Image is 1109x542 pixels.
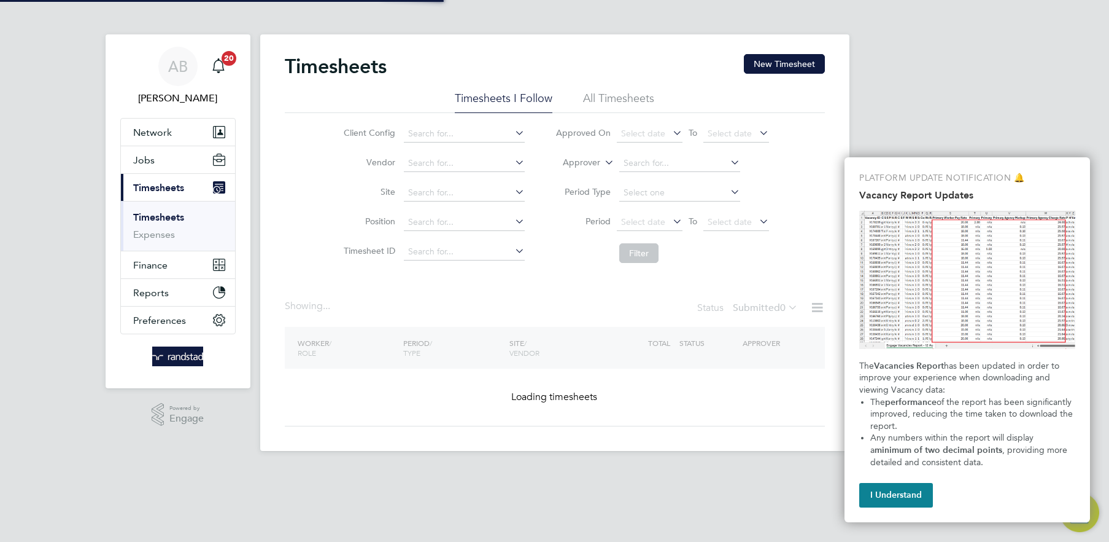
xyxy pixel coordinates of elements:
[555,216,611,227] label: Period
[404,125,525,143] input: Search for...
[133,182,184,194] span: Timesheets
[685,125,701,141] span: To
[323,300,330,312] span: ...
[859,189,1075,201] h2: Vacancy Report Updates
[404,243,525,261] input: Search for...
[619,243,659,263] button: Filter
[885,397,937,407] strong: performance
[340,216,395,227] label: Position
[621,216,665,227] span: Select date
[340,157,395,168] label: Vendor
[870,445,1070,468] span: , providing more detailed and consistent data.
[697,300,800,317] div: Status
[169,403,204,414] span: Powered by
[621,128,665,139] span: Select date
[870,397,1075,431] span: of the report has been significantly improved, reducing the time taken to download the report.
[285,54,387,79] h2: Timesheets
[133,211,184,223] a: Timesheets
[133,315,186,326] span: Preferences
[133,154,155,166] span: Jobs
[404,184,525,202] input: Search for...
[733,302,798,314] label: Submitted
[285,300,333,313] div: Showing
[222,51,236,66] span: 20
[859,361,1062,395] span: has been updated in order to improve your experience when downloading and viewing Vacancy data:
[106,34,250,388] nav: Main navigation
[583,91,654,113] li: All Timesheets
[859,211,1075,349] img: Highlight Columns with Numbers in the Vacancies Report
[169,414,204,424] span: Engage
[870,433,1036,455] span: Any numbers within the report will display a
[340,186,395,197] label: Site
[340,245,395,256] label: Timesheet ID
[120,347,236,366] a: Go to home page
[780,302,786,314] span: 0
[555,186,611,197] label: Period Type
[859,483,933,508] button: I Understand
[455,91,552,113] li: Timesheets I Follow
[619,155,740,172] input: Search for...
[685,213,701,229] span: To
[120,47,236,106] a: Go to account details
[619,184,740,202] input: Select one
[874,361,944,371] strong: Vacancies Report
[133,127,172,138] span: Network
[133,229,175,240] a: Expenses
[555,127,611,138] label: Approved On
[133,259,168,271] span: Finance
[404,155,525,172] input: Search for...
[340,127,395,138] label: Client Config
[859,172,1075,184] p: PLATFORM UPDATE NOTIFICATION 🔔
[152,347,203,366] img: randstad-logo-retina.png
[859,361,874,371] span: The
[708,128,752,139] span: Select date
[404,214,525,231] input: Search for...
[708,216,752,227] span: Select date
[844,157,1090,522] div: Vacancy Report Updates
[870,397,885,407] span: The
[875,445,1002,455] strong: minimum of two decimal points
[545,157,600,169] label: Approver
[168,58,188,74] span: AB
[120,91,236,106] span: Alex Burke
[744,54,825,74] button: New Timesheet
[133,287,169,299] span: Reports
